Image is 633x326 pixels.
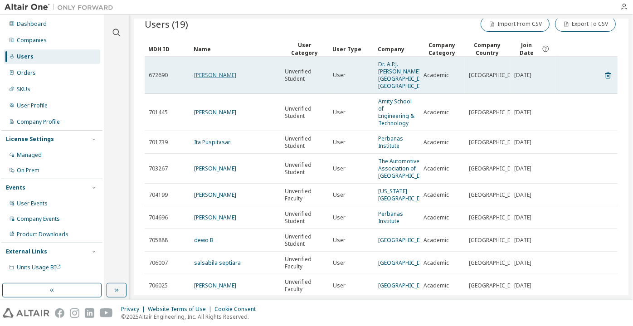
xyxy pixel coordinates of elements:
[285,188,325,202] span: Unverified Faculty
[424,259,449,267] span: Academic
[378,97,414,127] a: Amity School of Engineering & Technology
[333,165,346,172] span: User
[149,139,168,146] span: 701739
[378,210,403,225] a: Perbanas Institute
[194,108,236,116] a: [PERSON_NAME]
[194,138,232,146] a: Ita Puspitasari
[333,214,346,221] span: User
[333,282,346,289] span: User
[514,165,531,172] span: [DATE]
[17,200,48,207] div: User Events
[424,282,449,289] span: Academic
[149,191,168,199] span: 704199
[145,18,188,30] span: Users (19)
[121,306,148,313] div: Privacy
[149,259,168,267] span: 706007
[285,233,325,248] span: Unverified Student
[194,259,241,267] a: salsabila septiara
[194,191,236,199] a: [PERSON_NAME]
[514,139,531,146] span: [DATE]
[555,16,616,32] button: Export To CSV
[17,102,48,109] div: User Profile
[285,256,325,270] span: Unverified Faculty
[194,71,236,79] a: [PERSON_NAME]
[424,214,449,221] span: Academic
[149,109,168,116] span: 701445
[424,109,449,116] span: Academic
[17,215,60,223] div: Company Events
[514,237,531,244] span: [DATE]
[378,135,403,150] a: Perbanas Institute
[424,139,449,146] span: Academic
[121,313,261,321] p: © 2025 Altair Engineering, Inc. All Rights Reserved.
[469,165,523,172] span: [GEOGRAPHIC_DATA]
[148,306,214,313] div: Website Terms of Use
[332,42,370,56] div: User Type
[17,263,61,271] span: Units Usage BI
[285,105,325,120] span: Unverified Student
[70,308,79,318] img: instagram.svg
[514,41,540,57] span: Join Date
[17,20,47,28] div: Dashboard
[469,139,523,146] span: [GEOGRAPHIC_DATA]
[468,41,506,57] div: Company Country
[149,165,168,172] span: 703267
[285,161,325,176] span: Unverified Student
[378,42,416,56] div: Company
[149,214,168,221] span: 704696
[469,109,523,116] span: [GEOGRAPHIC_DATA]
[514,191,531,199] span: [DATE]
[194,214,236,221] a: [PERSON_NAME]
[469,282,523,289] span: [GEOGRAPHIC_DATA]
[149,72,168,79] span: 672690
[378,236,433,244] a: [GEOGRAPHIC_DATA]
[514,282,531,289] span: [DATE]
[424,237,449,244] span: Academic
[378,60,434,90] a: Dr. A.P.J. [PERSON_NAME][GEOGRAPHIC_DATA], [GEOGRAPHIC_DATA]
[542,45,550,53] svg: Date when the user was first added or directly signed up. If the user was deleted and later re-ad...
[194,236,214,244] a: dewo B
[17,118,60,126] div: Company Profile
[17,231,68,238] div: Product Downloads
[469,214,523,221] span: [GEOGRAPHIC_DATA]
[285,68,325,83] span: Unverified Student
[17,151,42,159] div: Managed
[149,237,168,244] span: 705888
[424,72,449,79] span: Academic
[424,165,449,172] span: Academic
[333,72,346,79] span: User
[194,42,277,56] div: Name
[481,16,550,32] button: Import From CSV
[17,37,47,44] div: Companies
[469,191,523,199] span: [GEOGRAPHIC_DATA]
[149,282,168,289] span: 706025
[3,308,49,318] img: altair_logo.svg
[6,248,47,255] div: External Links
[17,53,34,60] div: Users
[333,109,346,116] span: User
[194,282,236,289] a: [PERSON_NAME]
[378,187,433,202] a: [US_STATE][GEOGRAPHIC_DATA]
[5,3,118,12] img: Altair One
[333,191,346,199] span: User
[333,259,346,267] span: User
[55,308,64,318] img: facebook.svg
[378,282,433,289] a: [GEOGRAPHIC_DATA]
[6,184,25,191] div: Events
[285,135,325,150] span: Unverified Student
[424,191,449,199] span: Academic
[214,306,261,313] div: Cookie Consent
[17,86,30,93] div: SKUs
[514,72,531,79] span: [DATE]
[85,308,94,318] img: linkedin.svg
[514,109,531,116] span: [DATE]
[378,157,433,180] a: The Automotive Res. Association of [GEOGRAPHIC_DATA]
[194,165,236,172] a: [PERSON_NAME]
[378,259,433,267] a: [GEOGRAPHIC_DATA]
[284,41,325,57] div: User Category
[423,41,461,57] div: Company Category
[17,69,36,77] div: Orders
[285,210,325,225] span: Unverified Student
[514,259,531,267] span: [DATE]
[148,42,186,56] div: MDH ID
